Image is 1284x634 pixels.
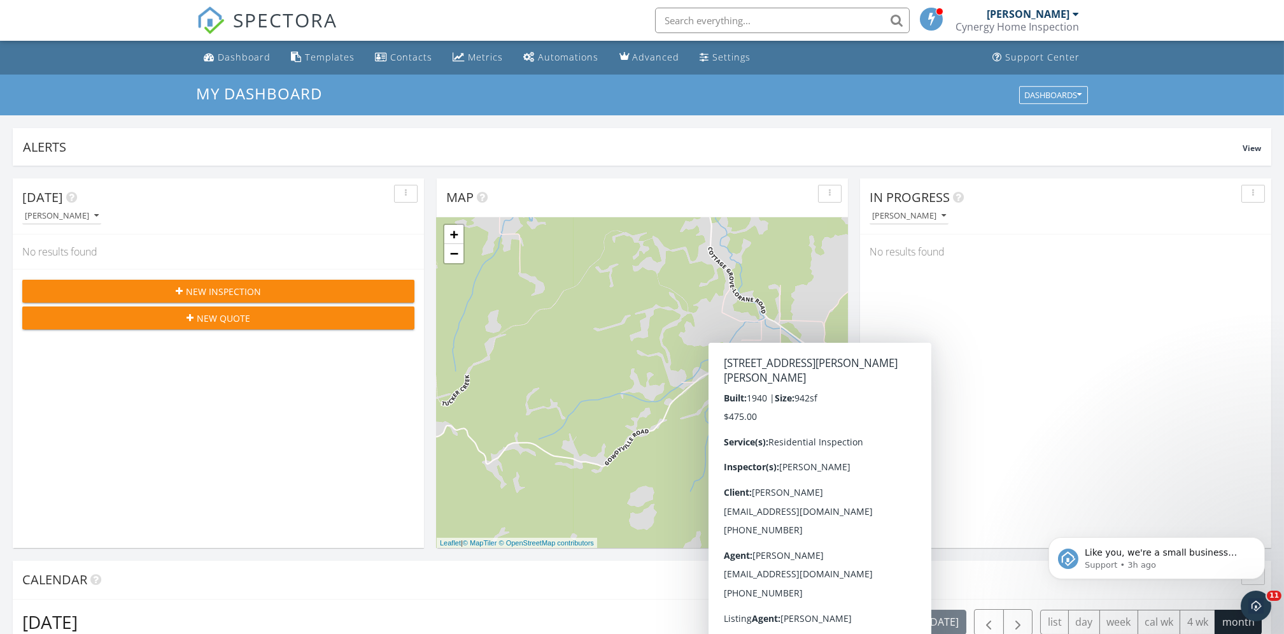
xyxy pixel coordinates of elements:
iframe: Intercom live chat [1241,591,1271,621]
span: Map [446,189,474,206]
span: View [1243,143,1261,154]
div: No results found [13,234,424,269]
div: Advanced [633,51,680,63]
div: [PERSON_NAME] [987,8,1070,20]
p: Message from Support, sent 3h ago [55,49,220,61]
a: Zoom out [444,244,463,263]
button: New Quote [22,306,414,329]
a: Contacts [370,46,438,69]
span: In Progress [870,189,950,206]
span: Calendar [22,571,87,588]
div: Templates [306,51,355,63]
a: Automations (Basic) [519,46,604,69]
div: Dashboards [1025,90,1082,99]
a: Support Center [988,46,1085,69]
a: Dashboard [199,46,276,69]
div: Automations [539,51,599,63]
a: © OpenStreetMap contributors [499,539,594,547]
img: The Best Home Inspection Software - Spectora [197,6,225,34]
a: Metrics [448,46,509,69]
div: Support Center [1006,51,1080,63]
div: Dashboard [218,51,271,63]
a: SPECTORA [197,17,338,44]
a: Settings [695,46,756,69]
button: [PERSON_NAME] [870,208,949,225]
span: New Inspection [186,285,261,298]
a: Zoom in [444,225,463,244]
a: Templates [286,46,360,69]
input: Search everything... [655,8,910,33]
div: [PERSON_NAME] [872,212,946,220]
div: Cynergy Home Inspection [956,20,1080,33]
span: SPECTORA [234,6,338,33]
button: Dashboards [1019,86,1088,104]
span: My Dashboard [197,83,323,104]
button: New Inspection [22,280,414,303]
span: [DATE] [22,189,63,206]
a: Advanced [614,46,685,69]
div: Contacts [391,51,433,63]
div: Settings [713,51,751,63]
div: Metrics [469,51,504,63]
div: Alerts [23,138,1243,155]
iframe: Intercom notifications message [1029,510,1284,600]
span: 11 [1267,591,1281,601]
div: | [437,538,597,549]
button: [PERSON_NAME] [22,208,101,225]
div: [PERSON_NAME] [25,212,99,220]
span: New Quote [197,312,250,325]
span: Like you, we're a small business that relies on reviews to grow. If you have a few minutes, we'd ... [55,37,218,110]
div: No results found [860,234,1271,269]
a: © MapTiler [463,539,497,547]
a: Leaflet [440,539,461,547]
